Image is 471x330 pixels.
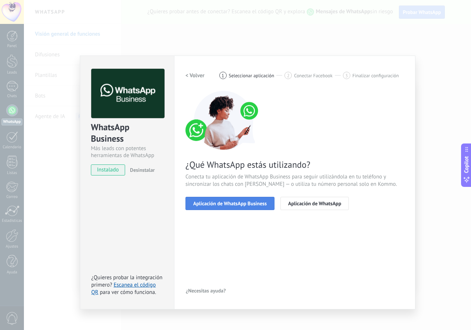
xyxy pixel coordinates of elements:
h2: < Volver [185,72,205,79]
span: Conecta tu aplicación de WhatsApp Business para seguir utilizándola en tu teléfono y sincronizar ... [185,173,404,188]
span: 3 [345,72,348,79]
span: ¿Necesitas ayuda? [186,288,226,293]
button: Desinstalar [127,164,155,175]
span: 1 [222,72,224,79]
span: Aplicación de WhatsApp Business [193,201,267,206]
span: para ver cómo funciona. [100,289,156,296]
div: Más leads con potentes herramientas de WhatsApp [91,145,163,159]
img: logo_main.png [91,69,164,118]
span: 2 [287,72,290,79]
span: Desinstalar [130,167,155,173]
a: Escanea el código QR [91,281,156,296]
span: ¿Qué WhatsApp estás utilizando? [185,159,404,170]
span: Seleccionar aplicación [229,73,275,78]
span: ¿Quieres probar la integración primero? [91,274,163,288]
span: Finalizar configuración [353,73,399,78]
span: instalado [91,164,125,175]
span: Conectar Facebook [294,73,333,78]
div: WhatsApp Business [91,121,163,145]
button: Aplicación de WhatsApp Business [185,197,275,210]
span: Aplicación de WhatsApp [288,201,341,206]
span: Copilot [463,156,470,173]
button: < Volver [185,69,205,82]
button: Aplicación de WhatsApp [280,197,349,210]
button: ¿Necesitas ayuda? [185,285,226,296]
img: connect number [185,91,263,150]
